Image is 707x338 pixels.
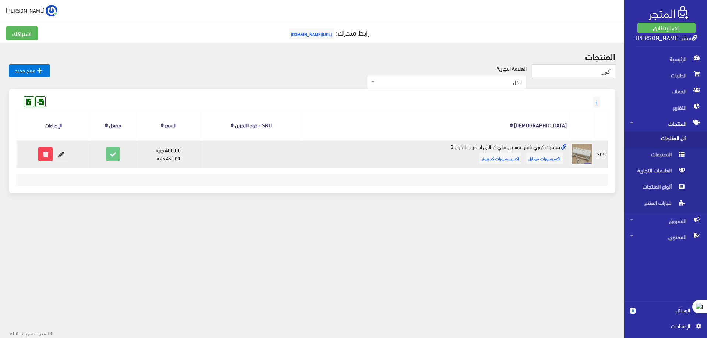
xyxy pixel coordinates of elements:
[287,25,370,39] a: رابط متجرك:[URL][DOMAIN_NAME]
[367,75,527,89] span: الكل
[624,148,707,164] a: التصنيفات
[497,64,527,72] label: العلامة التجارية
[526,153,563,164] span: اكسيسورات موبايل
[649,6,688,20] img: .
[17,110,90,140] th: الإجراءات
[10,329,38,337] span: - صنع بحب v1.0
[630,180,686,196] span: أنواع المنتجات
[624,196,707,213] a: خيارات المنتج
[624,115,707,132] a: المنتجات
[479,153,521,164] span: اكسيسسورات كمبيوتر
[624,180,707,196] a: أنواع المنتجات
[630,99,701,115] span: التقارير
[109,120,121,130] a: مفعل
[46,5,57,17] img: ...
[157,154,180,163] strike: 460.00 جنيه
[624,67,707,83] a: الطلبات
[624,164,707,180] a: العلامات التجارية
[595,140,608,167] td: 205
[630,306,701,322] a: 0 الرسائل
[6,4,57,16] a: ... [PERSON_NAME]
[637,23,696,33] a: باقة الإنطلاق
[624,51,707,67] a: الرئيسية
[630,115,701,132] span: المنتجات
[9,64,50,77] a: منتج جديد
[302,140,569,167] td: مشترك كوري تاتش يوسبي هاي كوالتي استيراد بالكرتونة
[630,83,701,99] span: العملاء
[39,330,50,337] strong: المتجر
[630,196,686,213] span: خيارات المنتج
[630,51,701,67] span: الرئيسية
[624,229,707,245] a: المحتوى
[35,66,44,75] i: 
[630,213,701,229] span: التسويق
[630,308,636,314] span: 0
[636,322,690,330] span: اﻹعدادات
[6,6,45,15] span: [PERSON_NAME]
[630,322,701,334] a: اﻹعدادات
[624,99,707,115] a: التقارير
[3,328,53,338] div: ©
[630,229,701,245] span: المحتوى
[235,120,272,130] a: SKU - كود التخزين
[593,97,600,108] span: 1
[165,120,176,130] a: السعر
[6,26,38,40] a: اشتراكك
[289,28,334,39] span: [URL][DOMAIN_NAME]
[624,83,707,99] a: العملاء
[624,132,707,148] a: كل المنتجات
[532,64,615,78] input: بحث...
[630,67,701,83] span: الطلبات
[514,120,567,130] a: [DEMOGRAPHIC_DATA]
[641,306,690,314] span: الرسائل
[636,32,697,43] a: سنتر [PERSON_NAME]
[630,132,686,148] span: كل المنتجات
[571,143,593,165] img: mshtrk-kory-tatsh-tosby-hay-koalty-astyrad.jpg
[630,148,686,164] span: التصنيفات
[376,78,522,86] span: الكل
[136,140,201,167] td: 400.00 جنيه
[9,51,615,61] h2: المنتجات
[630,164,686,180] span: العلامات التجارية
